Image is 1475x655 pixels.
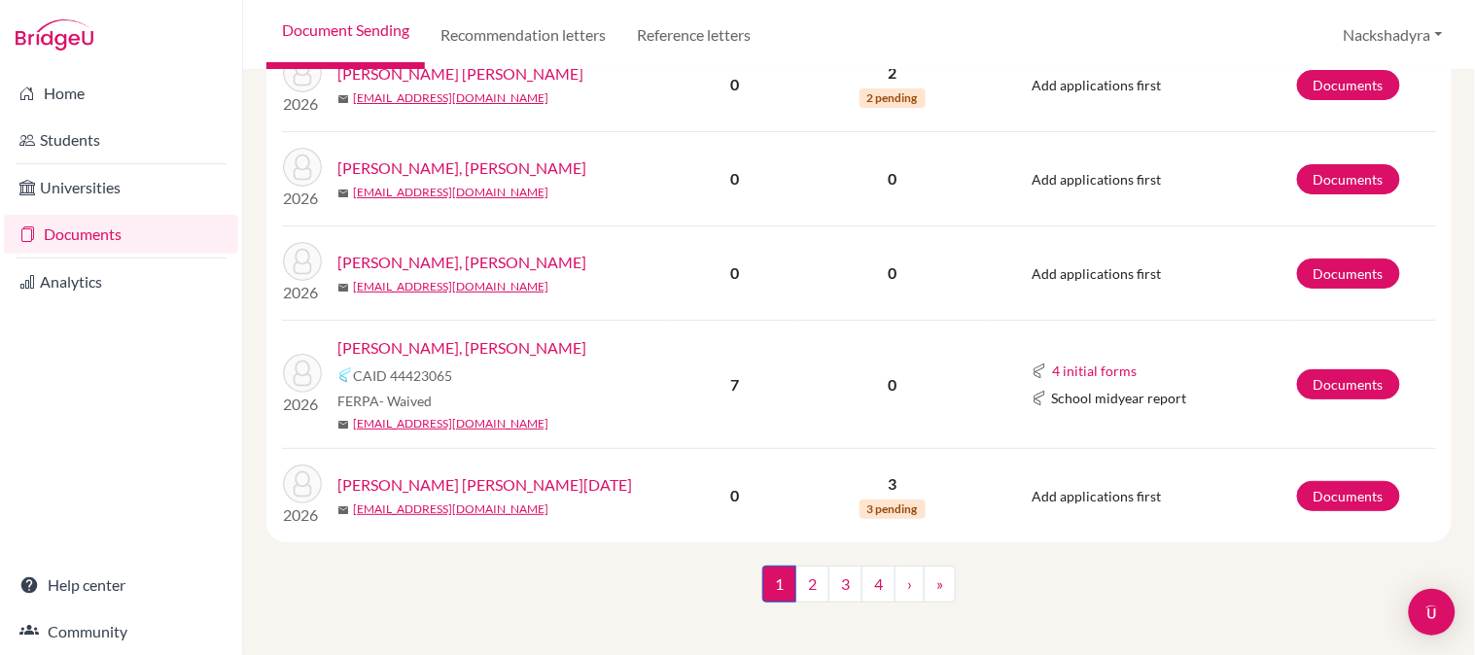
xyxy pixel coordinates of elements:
[353,278,548,295] a: [EMAIL_ADDRESS][DOMAIN_NAME]
[924,566,956,603] a: »
[800,373,984,396] p: 0
[283,92,322,116] p: 2026
[1032,265,1161,282] span: Add applications first
[860,500,926,519] span: 3 pending
[731,263,740,282] b: 0
[283,148,322,187] img: Daetz Guerrero, Ethan Alexander
[1297,164,1400,194] a: Documents
[4,168,238,207] a: Universities
[1297,70,1400,100] a: Documents
[731,169,740,188] b: 0
[353,500,548,518] a: [EMAIL_ADDRESS][DOMAIN_NAME]
[337,367,353,383] img: Common App logo
[1032,363,1047,379] img: Common App logo
[1409,589,1456,636] div: Open Intercom Messenger
[1032,77,1161,93] span: Add applications first
[762,566,796,603] span: 1
[861,566,896,603] a: 4
[4,121,238,159] a: Students
[337,188,349,199] span: mail
[16,19,93,51] img: Bridge-U
[4,612,238,651] a: Community
[800,261,984,285] p: 0
[4,215,238,254] a: Documents
[337,156,586,180] a: [PERSON_NAME], [PERSON_NAME]
[828,566,862,603] a: 3
[283,354,322,393] img: Delgado Cardenal, Gabriel Alejandro
[337,282,349,293] span: mail
[337,93,349,105] span: mail
[337,336,586,360] a: [PERSON_NAME], [PERSON_NAME]
[337,62,583,86] a: [PERSON_NAME] [PERSON_NAME]
[800,61,984,85] p: 2
[1297,369,1400,399] a: Documents
[337,251,586,274] a: [PERSON_NAME], [PERSON_NAME]
[1032,171,1161,188] span: Add applications first
[1032,391,1047,406] img: Common App logo
[762,566,956,618] nav: ...
[800,472,984,496] p: 3
[1297,481,1400,511] a: Documents
[4,262,238,301] a: Analytics
[337,473,632,497] a: [PERSON_NAME] [PERSON_NAME][DATE]
[283,281,322,304] p: 2026
[353,415,548,432] a: [EMAIL_ADDRESS][DOMAIN_NAME]
[895,566,925,603] a: ›
[4,566,238,604] a: Help center
[283,53,322,92] img: Coloma Martinez, Mia
[283,242,322,281] img: Damongeot Perez-Vega, Louis Gerard
[795,566,829,603] a: 2
[1297,259,1400,289] a: Documents
[731,486,740,504] b: 0
[353,184,548,201] a: [EMAIL_ADDRESS][DOMAIN_NAME]
[283,465,322,503] img: De Villers Sequeira, Lucia Marie
[283,503,322,527] p: 2026
[1051,388,1186,408] span: School midyear report
[337,391,432,411] span: FERPA
[731,375,740,394] b: 7
[353,365,452,386] span: CAID 44423065
[283,187,322,210] p: 2026
[1335,17,1452,53] button: Nackshadyra
[283,393,322,416] p: 2026
[1032,488,1161,504] span: Add applications first
[800,167,984,190] p: 0
[860,88,926,108] span: 2 pending
[731,75,740,93] b: 0
[337,504,349,516] span: mail
[4,74,238,113] a: Home
[337,419,349,431] span: mail
[353,89,548,107] a: [EMAIL_ADDRESS][DOMAIN_NAME]
[379,393,432,409] span: - Waived
[1051,360,1138,382] button: 4 initial forms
